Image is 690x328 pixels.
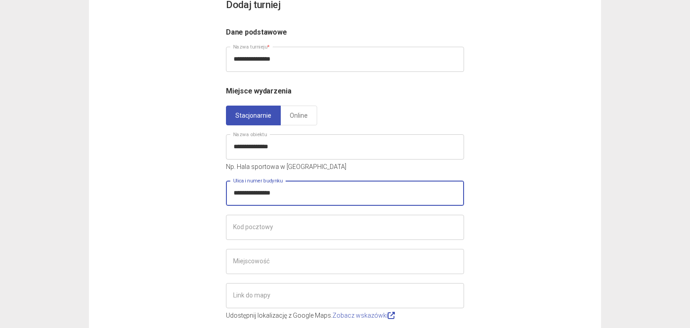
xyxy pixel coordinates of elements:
[280,106,317,125] a: Online
[226,28,287,36] span: Dane podstawowe
[226,106,281,125] a: Stacjonarnie
[332,312,395,319] a: Zobacz wskazówki
[226,310,464,320] p: Udostępnij lokalizację z Google Maps.
[226,87,292,95] span: Miejsce wydarzenia
[226,162,464,172] p: Np. Hala sportowa w [GEOGRAPHIC_DATA]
